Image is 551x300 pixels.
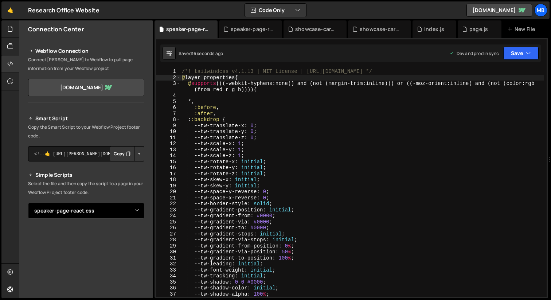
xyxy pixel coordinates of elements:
[231,26,273,33] div: speaker-page-react.js.js
[28,179,144,197] p: Select the file and then copy the script to a page in your Webflow Project footer code.
[156,261,181,267] div: 32
[28,6,99,15] div: Research Office Website
[156,207,181,213] div: 23
[156,111,181,117] div: 7
[507,26,538,33] div: New File
[156,195,181,201] div: 21
[156,171,181,177] div: 17
[166,26,209,33] div: speaker-page-react.css
[245,4,306,17] button: Code Only
[534,4,547,17] a: MB
[503,47,539,60] button: Save
[156,147,181,153] div: 13
[156,75,181,81] div: 2
[156,123,181,129] div: 9
[424,26,444,33] div: index.js
[156,213,181,219] div: 24
[156,249,181,255] div: 30
[28,79,144,96] a: [DOMAIN_NAME]
[156,225,181,231] div: 26
[1,1,19,19] a: 🤙
[156,285,181,291] div: 36
[295,26,338,33] div: showcase-carousel-react.css
[28,114,144,123] h2: Smart Script
[156,273,181,279] div: 34
[156,105,181,111] div: 6
[156,231,181,237] div: 27
[156,159,181,165] div: 15
[192,50,223,57] div: 16 seconds ago
[156,189,181,195] div: 20
[179,50,223,57] div: Saved
[28,47,144,55] h2: Webflow Connection
[156,153,181,159] div: 14
[156,93,181,99] div: 4
[28,231,145,296] iframe: YouTube video player
[156,141,181,147] div: 12
[28,146,144,161] textarea: <!--🤙 [URL][PERSON_NAME][DOMAIN_NAME]> <script>document.addEventListener("DOMContentLoaded", func...
[28,55,144,73] p: Connect [PERSON_NAME] to Webflow to pull page information from your Webflow project
[156,237,181,243] div: 28
[156,291,181,297] div: 37
[360,26,402,33] div: showcase-carousel-react.js
[156,255,181,261] div: 31
[156,219,181,225] div: 25
[449,50,499,57] div: Dev and prod in sync
[28,171,144,179] h2: Simple Scripts
[156,201,181,207] div: 22
[28,25,84,33] h2: Connection Center
[156,81,181,93] div: 3
[156,129,181,135] div: 10
[156,117,181,123] div: 8
[156,267,181,273] div: 33
[156,99,181,105] div: 5
[466,4,532,17] a: [DOMAIN_NAME]
[469,26,488,33] div: page.js
[156,183,181,189] div: 19
[110,146,134,161] button: Copy
[110,146,144,161] div: Button group with nested dropdown
[156,135,181,141] div: 11
[28,123,144,140] p: Copy the Smart Script to your Webflow Project footer code.
[156,177,181,183] div: 18
[156,165,181,171] div: 16
[156,279,181,285] div: 35
[156,243,181,249] div: 29
[156,69,181,75] div: 1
